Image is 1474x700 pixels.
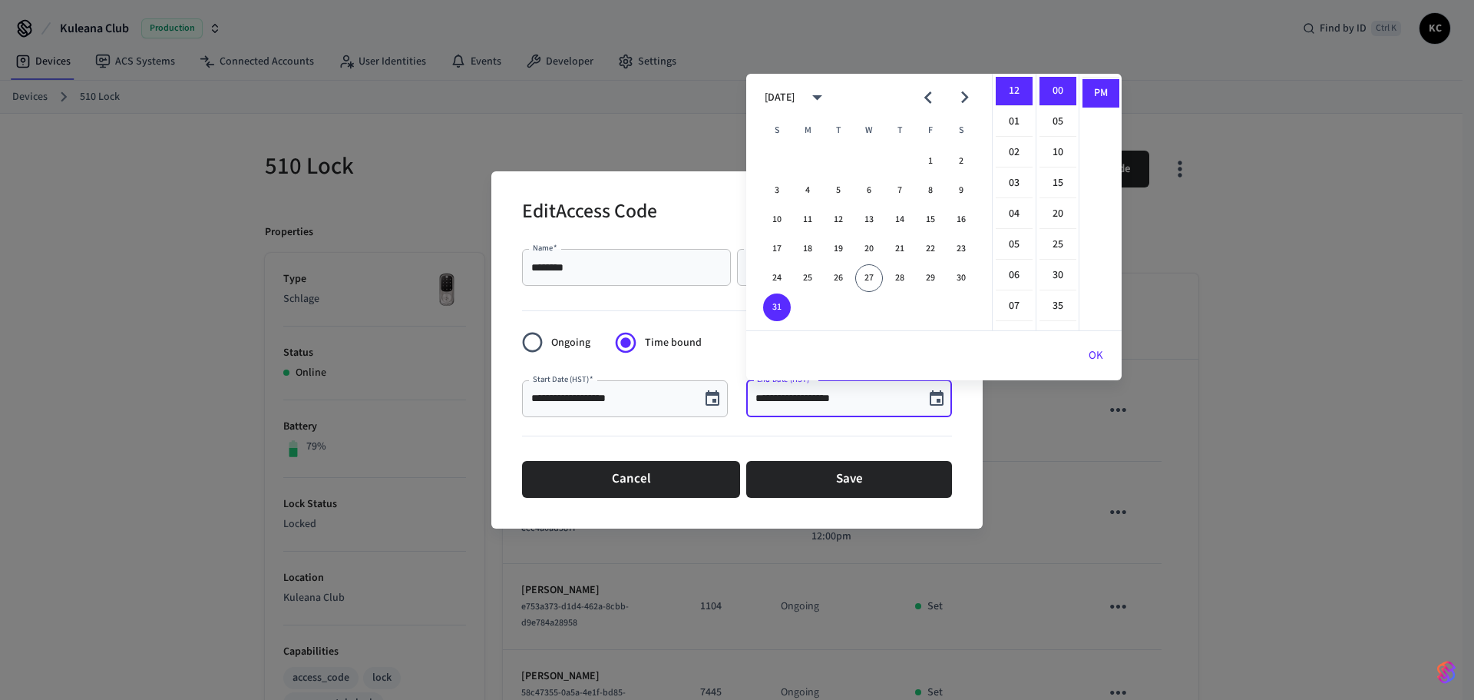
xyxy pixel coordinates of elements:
li: 1 hours [996,108,1033,137]
button: 16 [947,206,975,234]
button: 8 [917,177,944,204]
span: Wednesday [855,115,883,146]
button: 26 [825,264,852,292]
button: 17 [763,235,791,263]
button: 30 [947,264,975,292]
button: 27 [855,264,883,292]
span: Sunday [763,115,791,146]
li: 7 hours [996,292,1033,321]
button: calendar view is open, switch to year view [799,79,835,115]
span: Thursday [886,115,914,146]
button: Cancel [522,461,740,498]
button: 20 [855,235,883,263]
li: 10 minutes [1039,138,1076,168]
li: 3 hours [996,169,1033,198]
li: 15 minutes [1039,169,1076,198]
button: 25 [794,264,821,292]
button: 5 [825,177,852,204]
button: Next month [947,79,983,115]
button: 6 [855,177,883,204]
span: Saturday [947,115,975,146]
button: 7 [886,177,914,204]
button: Choose date, selected date is Aug 27, 2025 [697,383,728,414]
li: 20 minutes [1039,200,1076,229]
button: 14 [886,206,914,234]
button: Save [746,461,952,498]
button: 11 [794,206,821,234]
li: 30 minutes [1039,261,1076,290]
ul: Select meridiem [1079,74,1122,330]
button: 15 [917,206,944,234]
span: Ongoing [551,335,590,351]
button: 1 [917,148,944,175]
li: 5 hours [996,231,1033,260]
button: Previous month [910,79,946,115]
button: 21 [886,235,914,263]
button: 22 [917,235,944,263]
button: 13 [855,206,883,234]
button: 19 [825,235,852,263]
li: 25 minutes [1039,231,1076,260]
button: 31 [763,294,791,321]
li: 40 minutes [1039,323,1076,352]
li: 35 minutes [1039,292,1076,321]
button: 9 [947,177,975,204]
li: 2 hours [996,138,1033,168]
li: 5 minutes [1039,108,1076,137]
button: 23 [947,235,975,263]
li: 8 hours [996,323,1033,352]
span: Monday [794,115,821,146]
h2: Edit Access Code [522,190,657,237]
ul: Select hours [993,74,1036,330]
button: 4 [794,177,821,204]
div: [DATE] [765,90,795,106]
button: 12 [825,206,852,234]
button: 3 [763,177,791,204]
img: SeamLogoGradient.69752ec5.svg [1437,660,1456,685]
span: Time bound [645,335,702,351]
li: PM [1082,79,1119,108]
li: 4 hours [996,200,1033,229]
label: End Date (HST) [757,373,813,385]
span: Friday [917,115,944,146]
button: OK [1070,337,1122,374]
ul: Select minutes [1036,74,1079,330]
button: 24 [763,264,791,292]
li: 12 hours [996,77,1033,106]
button: 2 [947,148,975,175]
span: Tuesday [825,115,852,146]
button: 18 [794,235,821,263]
label: Start Date (HST) [533,373,593,385]
button: 10 [763,206,791,234]
label: Name [533,242,557,254]
li: 6 hours [996,261,1033,290]
button: Choose date, selected date is Aug 31, 2025 [921,383,952,414]
button: 29 [917,264,944,292]
li: 0 minutes [1039,77,1076,106]
button: 28 [886,264,914,292]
